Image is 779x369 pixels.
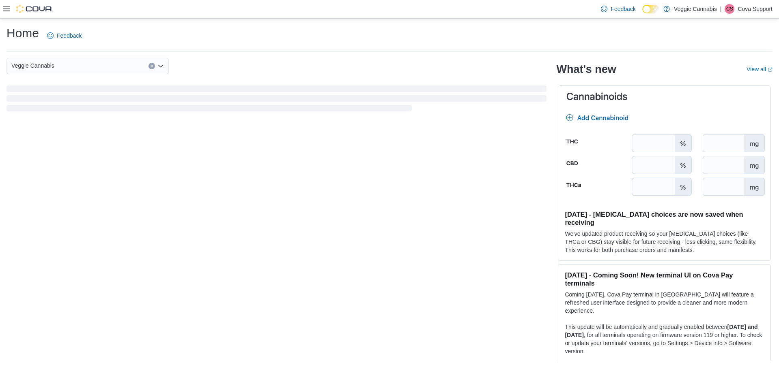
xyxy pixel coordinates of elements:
a: Feedback [598,1,639,17]
p: Cova Support [738,4,773,14]
h3: [DATE] - Coming Soon! New terminal UI on Cova Pay terminals [565,271,764,287]
p: | [720,4,722,14]
p: Veggie Cannabis [674,4,717,14]
input: Dark Mode [642,5,659,13]
div: Cova Support [725,4,734,14]
button: Clear input [148,63,155,69]
a: Feedback [44,28,85,44]
p: We've updated product receiving so your [MEDICAL_DATA] choices (like THCa or CBG) stay visible fo... [565,230,764,254]
span: Feedback [611,5,635,13]
span: Loading [6,87,547,113]
button: Open list of options [157,63,164,69]
h2: What's new [556,63,616,76]
span: Feedback [57,32,82,40]
a: View allExternal link [747,66,773,73]
span: Veggie Cannabis [11,61,54,70]
svg: External link [768,67,773,72]
p: This update will be automatically and gradually enabled between , for all terminals operating on ... [565,323,764,355]
img: Cova [16,5,53,13]
h1: Home [6,25,39,41]
span: CS [726,4,733,14]
p: Coming [DATE], Cova Pay terminal in [GEOGRAPHIC_DATA] will feature a refreshed user interface des... [565,290,764,315]
h3: [DATE] - [MEDICAL_DATA] choices are now saved when receiving [565,210,764,226]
